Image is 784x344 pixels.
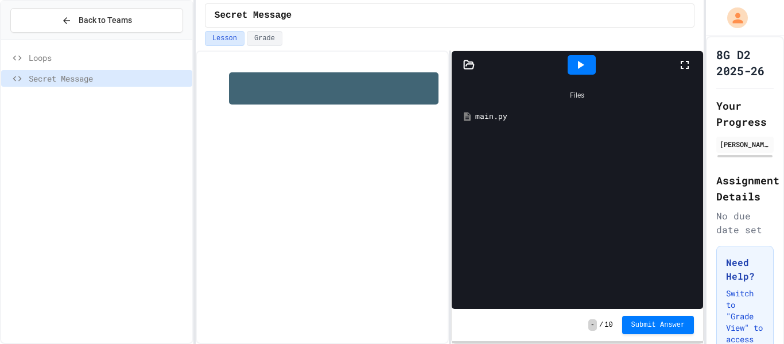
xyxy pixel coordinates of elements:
span: Secret Message [215,9,292,22]
button: Lesson [205,31,244,46]
span: Submit Answer [631,320,685,330]
div: No due date set [716,209,774,237]
button: Grade [247,31,282,46]
span: 10 [604,320,612,330]
span: / [599,320,603,330]
iframe: chat widget [689,248,773,297]
div: Files [457,84,698,106]
button: Back to Teams [10,8,183,33]
button: Submit Answer [622,316,694,334]
h1: 8G D2 2025-26 [716,47,774,79]
h2: Assignment Details [716,172,774,204]
h2: Your Progress [716,98,774,130]
div: main.py [475,111,697,122]
span: Secret Message [29,72,188,84]
span: Loops [29,52,188,64]
span: - [588,319,597,331]
div: My Account [715,5,751,31]
iframe: chat widget [736,298,773,333]
span: Back to Teams [79,14,132,26]
div: [PERSON_NAME] [720,139,770,149]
